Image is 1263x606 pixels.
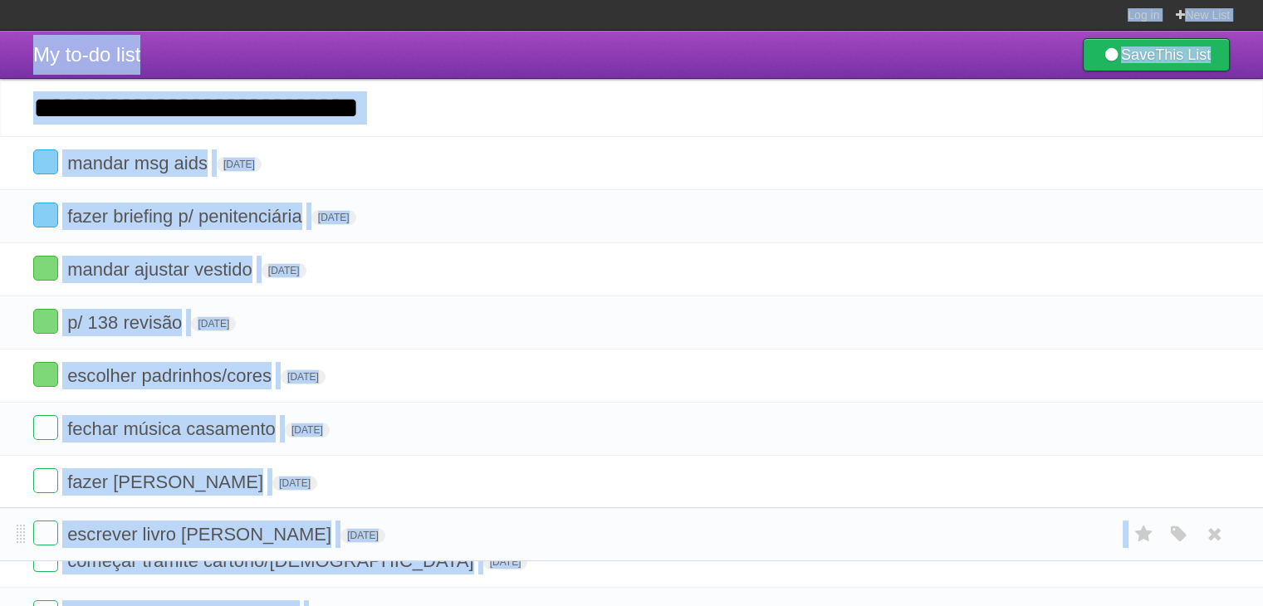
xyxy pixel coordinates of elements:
[67,312,186,333] span: p/ 138 revisão
[1083,38,1230,71] a: SaveThis List
[272,476,317,491] span: [DATE]
[311,210,356,225] span: [DATE]
[191,316,236,331] span: [DATE]
[33,520,58,545] label: Done
[340,528,385,543] span: [DATE]
[262,263,306,278] span: [DATE]
[67,472,267,492] span: fazer [PERSON_NAME]
[483,555,528,569] span: [DATE]
[33,309,58,334] label: Done
[33,362,58,387] label: Done
[1128,520,1160,548] label: Star task
[217,157,262,172] span: [DATE]
[33,415,58,440] label: Done
[1155,46,1211,63] b: This List
[33,203,58,227] label: Done
[67,259,257,280] span: mandar ajustar vestido
[281,369,326,384] span: [DATE]
[67,153,212,173] span: mandar msg aids
[33,468,58,493] label: Done
[67,206,306,227] span: fazer briefing p/ penitenciária
[67,524,335,545] span: escrever livro [PERSON_NAME]
[33,149,58,174] label: Done
[67,418,280,439] span: fechar música casamento
[285,423,330,437] span: [DATE]
[33,256,58,281] label: Done
[33,43,140,66] span: My to-do list
[67,365,276,386] span: escolher padrinhos/cores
